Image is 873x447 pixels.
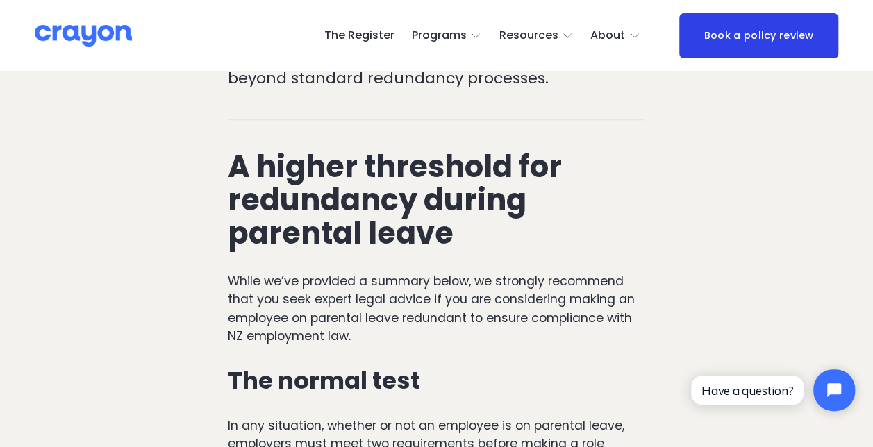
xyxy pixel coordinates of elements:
span: Resources [499,26,558,46]
a: folder dropdown [590,25,640,47]
p: While we’ve provided a summary below, we strongly recommend that you seek expert legal advice if ... [228,272,645,345]
h3: The normal test [228,367,645,394]
iframe: Tidio Chat [679,357,867,423]
h2: A higher threshold for redundancy during parental leave [228,150,645,250]
a: The Register [324,25,394,47]
a: folder dropdown [499,25,573,47]
a: folder dropdown [412,25,482,47]
a: Book a policy review [679,13,838,59]
span: About [590,26,625,46]
img: Crayon [35,24,132,48]
span: Programs [412,26,467,46]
